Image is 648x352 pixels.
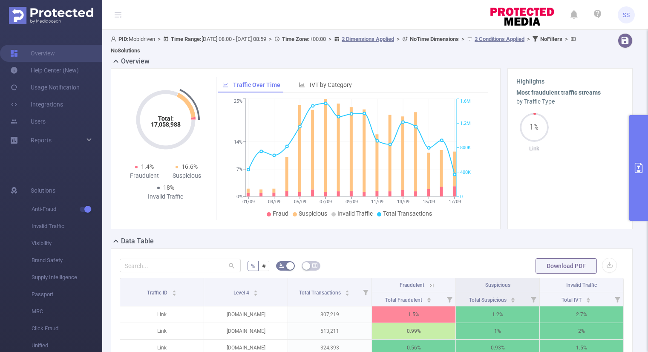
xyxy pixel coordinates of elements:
[204,306,288,323] p: [DOMAIN_NAME]
[172,289,176,291] i: icon: caret-up
[282,36,310,42] b: Time Zone:
[111,36,118,42] i: icon: user
[586,299,590,302] i: icon: caret-down
[460,194,463,199] tspan: 0
[10,45,55,62] a: Overview
[536,258,597,274] button: Download PDF
[516,144,552,153] p: Link
[337,210,373,217] span: Invalid Traffic
[172,289,177,294] div: Sort
[121,56,150,66] h2: Overview
[383,210,432,217] span: Total Transactions
[516,89,601,96] b: Most fraudulent traffic streams
[118,36,129,42] b: PID:
[342,36,394,42] u: 2 Dimensions Applied
[120,323,204,339] p: Link
[426,296,431,299] i: icon: caret-up
[520,124,549,131] span: 1%
[540,323,623,339] p: 2%
[345,289,350,291] i: icon: caret-up
[121,236,154,246] h2: Data Table
[299,82,305,88] i: icon: bar-chart
[371,199,383,205] tspan: 11/09
[346,199,358,205] tspan: 09/09
[120,259,241,272] input: Search...
[32,235,102,252] span: Visibility
[262,263,266,269] span: #
[469,297,508,303] span: Total Suspicious
[10,79,80,96] a: Usage Notification
[485,282,510,288] span: Suspicious
[312,263,317,268] i: icon: table
[586,296,591,301] div: Sort
[155,36,163,42] span: >
[32,269,102,286] span: Supply Intelligence
[460,170,471,175] tspan: 400K
[524,36,533,42] span: >
[273,210,288,217] span: Fraud
[32,218,102,235] span: Invalid Traffic
[360,278,372,306] i: Filter menu
[562,36,570,42] span: >
[253,289,258,291] i: icon: caret-up
[299,210,327,217] span: Suspicious
[9,7,93,24] img: Protected Media
[222,82,228,88] i: icon: line-chart
[426,296,432,301] div: Sort
[120,306,204,323] p: Link
[562,297,583,303] span: Total IVT
[236,194,242,199] tspan: 0%
[456,323,539,339] p: 1%
[611,292,623,306] i: Filter menu
[234,139,242,145] tspan: 14%
[251,263,255,269] span: %
[623,6,630,23] span: SS
[511,299,516,302] i: icon: caret-down
[172,292,176,295] i: icon: caret-down
[299,290,342,296] span: Total Transactions
[475,36,524,42] u: 2 Conditions Applied
[372,306,455,323] p: 1.5%
[320,199,332,205] tspan: 07/09
[144,192,187,201] div: Invalid Traffic
[540,36,562,42] b: No Filters
[141,163,154,170] span: 1.4%
[163,184,174,191] span: 18%
[236,167,242,172] tspan: 7%
[32,201,102,218] span: Anti-Fraud
[31,132,52,149] a: Reports
[540,306,623,323] p: 2.7%
[385,297,423,303] span: Total Fraudulent
[268,199,280,205] tspan: 03/09
[397,199,409,205] tspan: 13/09
[32,320,102,337] span: Click Fraud
[459,36,467,42] span: >
[400,282,424,288] span: Fraudulent
[310,81,352,88] span: IVT by Category
[460,121,471,126] tspan: 1.2M
[410,36,459,42] b: No Time Dimensions
[10,96,63,113] a: Integrations
[166,171,208,180] div: Suspicious
[111,36,578,54] span: Mobidriven [DATE] 08:00 - [DATE] 08:59 +00:00
[516,97,624,106] div: by Traffic Type
[444,292,455,306] i: Filter menu
[288,306,372,323] p: 807,219
[123,171,166,180] div: Fraudulent
[111,47,140,54] b: No Solutions
[345,289,350,294] div: Sort
[32,303,102,320] span: MRC
[423,199,435,205] tspan: 15/09
[242,199,255,205] tspan: 01/09
[266,36,274,42] span: >
[158,115,173,122] tspan: Total:
[426,299,431,302] i: icon: caret-down
[288,323,372,339] p: 513,211
[147,290,169,296] span: Traffic ID
[394,36,402,42] span: >
[204,323,288,339] p: [DOMAIN_NAME]
[31,182,55,199] span: Solutions
[279,263,284,268] i: icon: bg-colors
[234,99,242,104] tspan: 25%
[511,296,516,299] i: icon: caret-up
